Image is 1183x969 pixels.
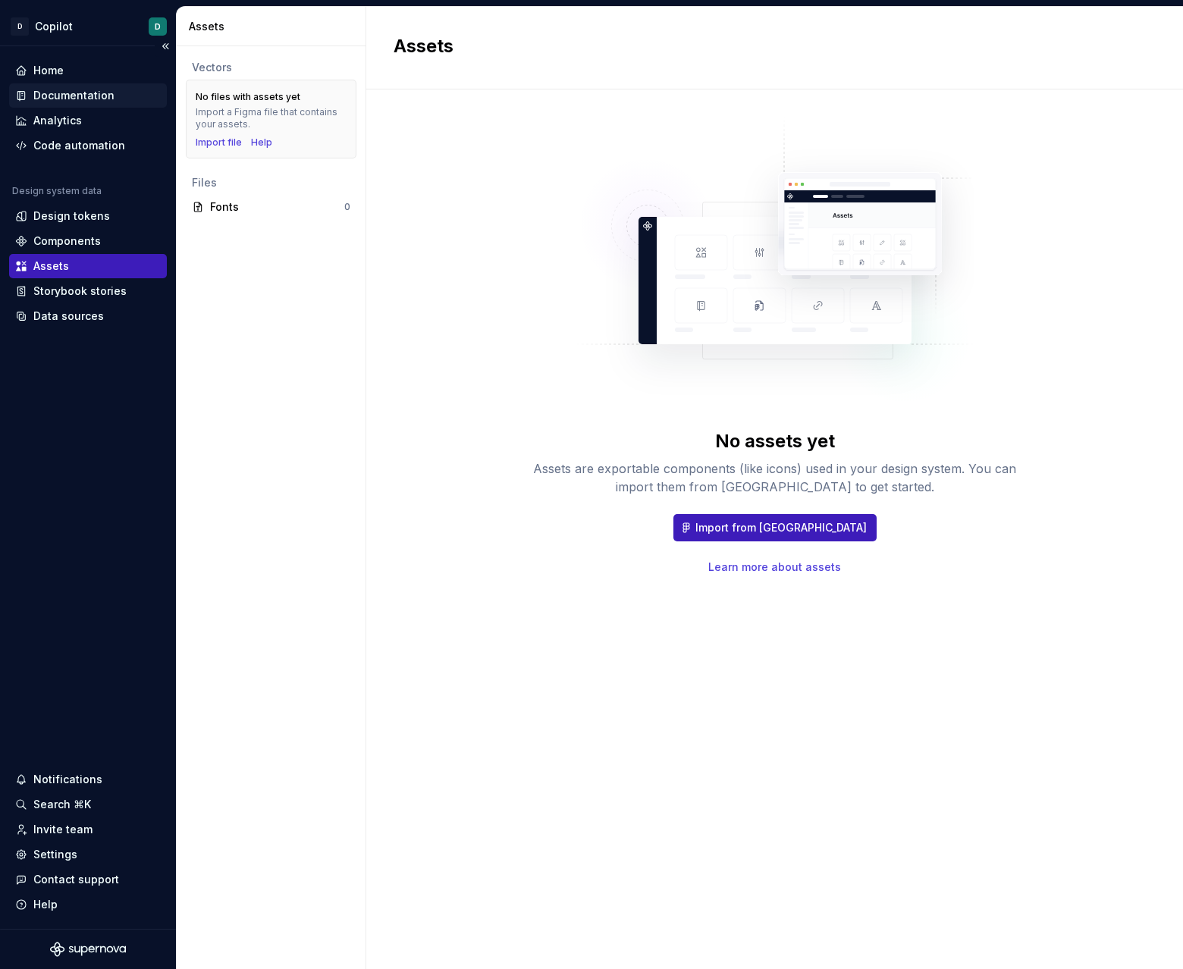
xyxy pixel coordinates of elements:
a: Code automation [9,133,167,158]
a: Help [251,136,272,149]
div: Files [192,175,350,190]
a: Settings [9,842,167,867]
a: Fonts0 [186,195,356,219]
h2: Assets [394,34,1137,58]
div: Assets are exportable components (like icons) used in your design system. You can import them fro... [532,459,1018,496]
div: Settings [33,847,77,862]
button: Search ⌘K [9,792,167,817]
div: Vectors [192,60,350,75]
div: Storybook stories [33,284,127,299]
a: Data sources [9,304,167,328]
a: Design tokens [9,204,167,228]
div: Contact support [33,872,119,887]
div: D [155,20,161,33]
div: 0 [344,201,350,213]
button: Import from [GEOGRAPHIC_DATA] [673,514,877,541]
button: DCopilotD [3,10,173,42]
div: Design system data [12,185,102,197]
div: D [11,17,29,36]
div: Design tokens [33,209,110,224]
div: Home [33,63,64,78]
div: Fonts [210,199,344,215]
button: Contact support [9,867,167,892]
a: Home [9,58,167,83]
a: Analytics [9,108,167,133]
a: Storybook stories [9,279,167,303]
button: Help [9,892,167,917]
div: Documentation [33,88,115,103]
div: Analytics [33,113,82,128]
span: Import from [GEOGRAPHIC_DATA] [695,520,867,535]
div: Invite team [33,822,93,837]
div: Assets [189,19,359,34]
div: No files with assets yet [196,91,300,103]
div: Notifications [33,772,102,787]
button: Collapse sidebar [155,36,176,57]
a: Learn more about assets [708,560,841,575]
div: Code automation [33,138,125,153]
a: Documentation [9,83,167,108]
a: Components [9,229,167,253]
svg: Supernova Logo [50,942,126,957]
div: Components [33,234,101,249]
div: No assets yet [715,429,835,453]
div: Search ⌘K [33,797,91,812]
div: Data sources [33,309,104,324]
button: Import file [196,136,242,149]
div: Help [33,897,58,912]
div: Assets [33,259,69,274]
a: Invite team [9,817,167,842]
div: Copilot [35,19,73,34]
div: Import a Figma file that contains your assets. [196,106,347,130]
a: Assets [9,254,167,278]
button: Notifications [9,767,167,792]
